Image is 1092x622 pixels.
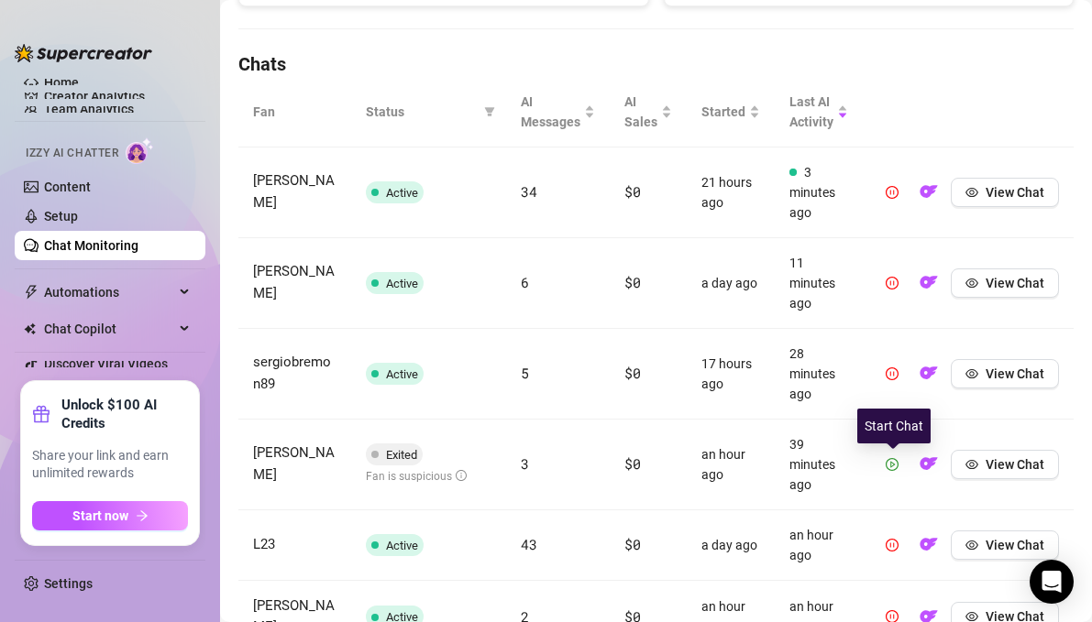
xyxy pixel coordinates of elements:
span: arrow-right [136,509,149,522]
strong: Unlock $100 AI Credits [61,396,188,432]
button: View Chat [951,178,1059,207]
td: a day ago [687,510,775,581]
td: 21 hours ago [687,147,775,238]
span: [PERSON_NAME] [253,263,335,301]
button: View Chat [951,268,1059,298]
a: Content [44,180,91,194]
span: Exited [386,448,417,462]
button: OF [914,530,943,560]
div: Open Intercom Messenger [1030,560,1074,604]
a: OF [914,461,943,475]
td: 28 minutes ago [775,329,863,420]
span: eye [965,458,978,471]
img: OF [920,454,938,473]
td: an hour ago [775,510,863,581]
th: Fan [238,77,351,147]
span: Izzy AI Chatter [26,145,118,162]
div: Start Chat [857,409,931,443]
button: OF [914,268,943,298]
span: Active [386,539,418,552]
img: OF [920,535,938,553]
span: $0 [624,364,640,382]
a: Setup [44,209,78,224]
img: OF [920,273,938,291]
span: thunderbolt [24,285,39,300]
span: Last AI Activity [789,92,833,132]
span: filter [480,98,499,125]
img: AI Chatter [126,137,154,164]
span: Status [366,102,477,122]
span: 34 [521,182,536,201]
span: AI Sales [624,92,657,132]
span: View Chat [986,366,1044,381]
span: Active [386,367,418,381]
a: Team Analytics [44,102,134,116]
span: Started [701,102,745,122]
span: gift [32,405,50,423]
button: View Chat [951,450,1059,479]
img: OF [920,182,938,201]
span: Chat Copilot [44,314,174,344]
span: Start now [72,508,128,523]
img: Chat Copilot [24,322,36,335]
span: 5 [521,364,529,382]
span: $0 [624,273,640,291]
a: Home [44,75,79,90]
span: sergiobremon89 [253,354,331,392]
a: Creator Analytics [44,82,191,111]
span: 3 [521,454,529,473]
th: AI Messages [506,77,610,147]
span: info-circle [456,470,467,481]
h4: Chats [238,51,1074,77]
span: [PERSON_NAME] [253,172,335,211]
img: OF [920,364,938,382]
span: Active [386,186,418,200]
span: $0 [624,182,640,201]
a: OF [914,541,943,556]
button: OF [914,450,943,479]
span: pause-circle [886,367,899,380]
button: Start nowarrow-right [32,501,188,530]
th: AI Sales [610,77,687,147]
span: 3 minutes ago [789,165,835,220]
span: 6 [521,273,529,291]
span: eye [965,277,978,289]
span: pause-circle [886,539,899,551]
span: pause-circle [886,277,899,289]
a: Settings [44,576,93,591]
span: play-circle [886,458,899,471]
a: Chat Monitoring [44,238,138,253]
a: OF [914,279,943,294]
th: Started [687,77,775,147]
span: eye [965,186,978,199]
a: Discover Viral Videos [44,356,168,371]
td: 39 minutes ago [775,420,863,510]
td: an hour ago [687,420,775,510]
span: $0 [624,454,640,473]
button: OF [914,178,943,207]
span: filter [484,106,495,117]
th: Last AI Activity [775,77,863,147]
img: logo-BBDzfeDw.svg [15,44,152,62]
button: OF [914,359,943,388]
span: eye [965,539,978,551]
span: Active [386,277,418,290]
span: Automations [44,278,174,307]
span: pause-circle [886,186,899,199]
button: View Chat [951,530,1059,560]
span: [PERSON_NAME] [253,444,335,483]
a: OF [914,370,943,385]
span: View Chat [986,185,1044,200]
span: $0 [624,535,640,553]
td: 11 minutes ago [775,238,863,329]
span: View Chat [986,538,1044,552]
span: View Chat [986,457,1044,472]
span: View Chat [986,276,1044,290]
span: 43 [521,535,536,553]
a: OF [914,189,943,203]
span: L23 [253,536,275,552]
td: a day ago [687,238,775,329]
span: Share your link and earn unlimited rewards [32,447,188,483]
button: View Chat [951,359,1059,388]
span: eye [965,367,978,380]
